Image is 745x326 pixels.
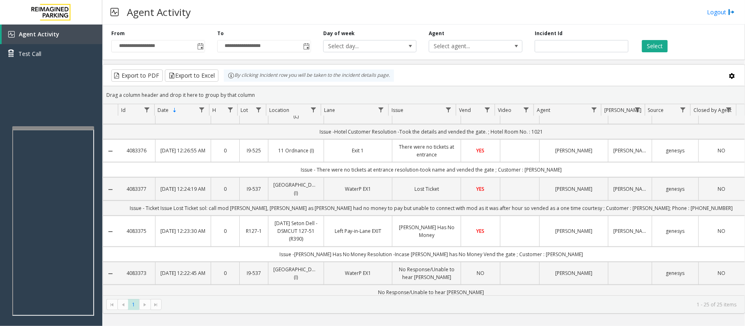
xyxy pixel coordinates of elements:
td: No Response/Unable to hear [PERSON_NAME] [118,285,745,300]
a: genesys [657,227,693,235]
span: Select agent... [429,40,503,52]
a: NO [704,227,740,235]
a: Agent Filter Menu [588,104,599,115]
a: 0 [216,227,234,235]
span: Select day... [324,40,398,52]
a: NO [704,269,740,277]
a: genesys [657,269,693,277]
span: NO [477,270,484,277]
a: H Filter Menu [225,104,236,115]
label: Agent [429,30,444,37]
a: Id Filter Menu [142,104,153,115]
span: Closed by Agent [693,107,731,114]
span: NO [718,185,725,192]
a: 0 [216,269,234,277]
a: 0 [216,147,234,154]
span: YES [477,185,485,192]
a: [DATE] 12:22:45 AM [160,269,206,277]
a: WaterP EX1 [329,185,387,193]
a: [DATE] 12:24:19 AM [160,185,206,193]
a: [DATE] Seton Dell - DSMCUT 127-51 (R390) [273,219,319,243]
a: Closed by Agent Filter Menu [723,104,734,115]
span: YES [477,228,485,234]
span: Lane [324,107,335,114]
span: NO [718,270,725,277]
a: [PERSON_NAME] [613,227,647,235]
a: Lane Filter Menu [376,104,387,115]
span: Test Call [18,49,41,58]
a: 4083376 [123,147,150,154]
a: [PERSON_NAME] [545,269,603,277]
a: [PERSON_NAME] [613,185,647,193]
a: Logout [707,8,735,16]
span: Location [269,107,289,114]
a: Location Filter Menu [308,104,319,115]
td: Issue -Hotel Customer Resolution -Took the details and vended the gate. ; Hotel Room No. : 1021 [118,124,745,139]
label: Incident Id [535,30,563,37]
a: [DATE] 12:23:30 AM [160,227,206,235]
label: To [217,30,224,37]
a: Vend Filter Menu [482,104,493,115]
a: 4083373 [123,269,150,277]
a: genesys [657,147,693,154]
a: 0 [216,185,234,193]
span: YES [477,147,485,154]
a: Collapse Details [103,186,118,193]
a: R127-1 [245,227,263,235]
label: Day of week [323,30,355,37]
a: Collapse Details [103,148,118,154]
a: [PERSON_NAME] [545,185,603,193]
div: Data table [103,104,745,295]
a: I9-537 [245,185,263,193]
span: Page 1 [128,299,139,310]
span: Lot [241,107,248,114]
span: NO [718,228,725,234]
a: Issue Filter Menu [443,104,454,115]
a: [DATE] 12:26:55 AM [160,147,206,154]
a: Left Pay-in-Lane EXIT [329,227,387,235]
a: [GEOGRAPHIC_DATA] (I) [273,181,319,196]
span: Sortable [171,107,178,114]
td: Issue - Ticket Issue Lost Ticket sol: call mod [PERSON_NAME], [PERSON_NAME] as [PERSON_NAME] had ... [118,201,745,216]
kendo-pager-info: 1 - 25 of 25 items [167,301,736,308]
span: Agent [537,107,550,114]
a: YES [466,185,495,193]
a: Lost Ticket [397,185,456,193]
span: [PERSON_NAME] [605,107,642,114]
a: Source Filter Menu [677,104,689,115]
a: [PERSON_NAME] Has No Money [397,223,456,239]
img: logout [728,8,735,16]
a: Exit 1 [329,147,387,154]
span: Date [158,107,169,114]
label: From [111,30,125,37]
a: [PERSON_NAME] [545,147,603,154]
a: genesys [657,185,693,193]
span: Toggle popup [196,40,205,52]
a: Collapse Details [103,228,118,235]
button: Export to Excel [165,69,218,82]
span: H [212,107,216,114]
span: Agent Activity [19,30,59,38]
a: WaterP EX1 [329,269,387,277]
img: pageIcon [110,2,119,22]
span: Vend [459,107,471,114]
div: By clicking Incident row you will be taken to the incident details page. [224,69,394,82]
a: [PERSON_NAME] [545,227,603,235]
img: infoIcon.svg [228,72,234,79]
button: Select [642,40,668,52]
a: YES [466,227,495,235]
a: NO [466,269,495,277]
a: Video Filter Menu [521,104,532,115]
a: I9-525 [245,147,263,154]
button: Export to PDF [111,69,163,82]
span: NO [718,147,725,154]
span: Source [648,107,664,114]
a: Lot Filter Menu [253,104,264,115]
span: Id [121,107,126,114]
a: [GEOGRAPHIC_DATA] (I) [273,266,319,281]
a: 4083377 [123,185,150,193]
a: 4083375 [123,227,150,235]
a: I9-537 [245,269,263,277]
img: 'icon' [8,31,15,38]
a: 11 Ordnance (I) [273,147,319,154]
